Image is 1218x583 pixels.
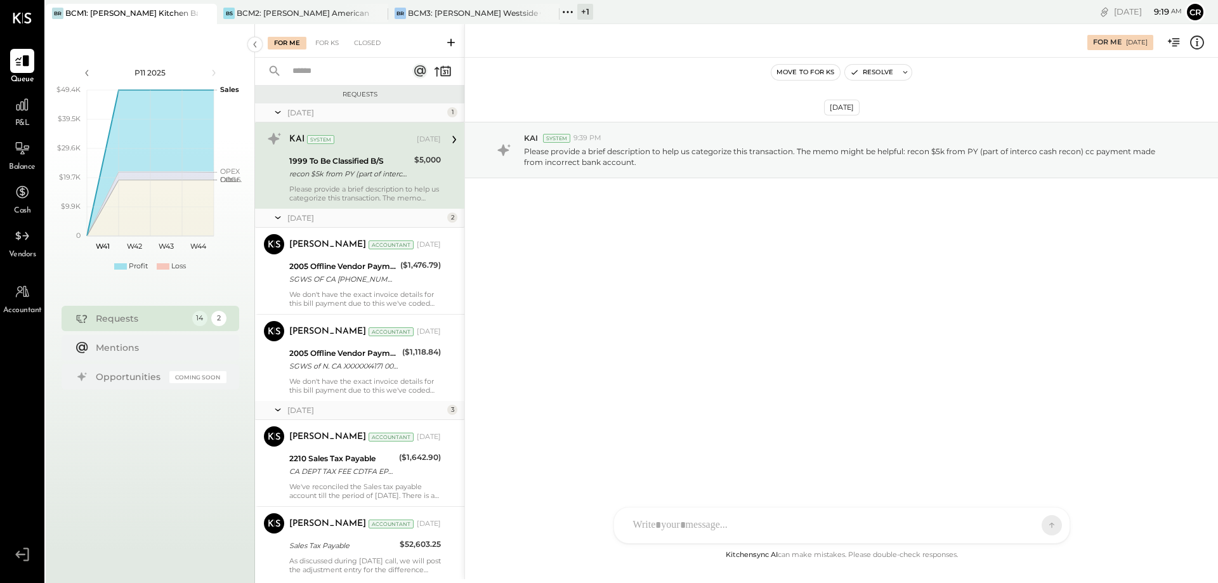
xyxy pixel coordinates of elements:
[237,8,369,18] div: BCM2: [PERSON_NAME] American Cooking
[289,155,410,167] div: 1999 To Be Classified B/S
[261,90,458,99] div: Requests
[289,167,410,180] div: recon $5k from PY (part of interco cash recon) cc payment made from incorrect bank account.
[369,240,414,249] div: Accountant
[577,4,593,20] div: + 1
[289,325,366,338] div: [PERSON_NAME]
[402,346,441,358] div: ($1,118.84)
[61,202,81,211] text: $9.9K
[348,37,387,49] div: Closed
[3,305,42,317] span: Accountant
[289,431,366,443] div: [PERSON_NAME]
[1114,6,1182,18] div: [DATE]
[52,8,63,19] div: BR
[220,167,240,176] text: OPEX
[408,8,540,18] div: BCM3: [PERSON_NAME] Westside Grill
[447,107,457,117] div: 1
[56,85,81,94] text: $49.4K
[289,185,441,202] div: Please provide a brief description to help us categorize this transaction. The memo might be help...
[824,100,860,115] div: [DATE]
[211,311,226,326] div: 2
[220,175,242,184] text: Occu...
[289,239,366,251] div: [PERSON_NAME]
[524,133,538,143] span: KAI
[845,65,898,80] button: Resolve
[400,538,441,551] div: $52,603.25
[289,377,441,395] div: We don't have the exact invoice details for this bill payment due to this we've coded this paymen...
[58,114,81,123] text: $39.5K
[289,133,304,146] div: KAI
[289,290,441,308] div: We don't have the exact invoice details for this bill payment due to this we've coded this paymen...
[414,154,441,166] div: $5,000
[9,249,36,261] span: Vendors
[96,312,186,325] div: Requests
[1185,2,1205,22] button: cr
[1093,37,1122,48] div: For Me
[369,520,414,528] div: Accountant
[15,118,30,129] span: P&L
[1,49,44,86] a: Queue
[543,134,570,143] div: System
[417,240,441,250] div: [DATE]
[447,405,457,415] div: 3
[447,213,457,223] div: 2
[771,65,840,80] button: Move to for ks
[96,370,163,383] div: Opportunities
[289,556,441,574] div: As discussed during [DATE] call, we will post the adjustment entry for the difference amount once...
[287,405,444,416] div: [DATE]
[1,180,44,217] a: Cash
[268,37,306,49] div: For Me
[14,206,30,217] span: Cash
[9,162,36,173] span: Balance
[289,347,398,360] div: 2005 Offline Vendor Payments
[289,539,396,552] div: Sales Tax Payable
[289,518,366,530] div: [PERSON_NAME]
[129,261,148,272] div: Profit
[1126,38,1148,47] div: [DATE]
[289,452,395,465] div: 2210 Sales Tax Payable
[289,482,441,500] div: We've reconciled the Sales tax payable account till the period of [DATE]. There is a variance of ...
[96,341,220,354] div: Mentions
[171,261,186,272] div: Loss
[395,8,406,19] div: BR
[524,146,1174,167] p: Please provide a brief description to help us categorize this transaction. The memo might be help...
[96,67,204,78] div: P11 2025
[127,242,142,251] text: W42
[1098,5,1111,18] div: copy link
[289,260,396,273] div: 2005 Offline Vendor Payments
[190,242,206,251] text: W44
[289,273,396,285] div: SGWS OF CA [PHONE_NUMBER] FL305-625-4171
[1,93,44,129] a: P&L
[307,135,334,144] div: System
[220,85,239,94] text: Sales
[65,8,198,18] div: BCM1: [PERSON_NAME] Kitchen Bar Market
[400,259,441,272] div: ($1,476.79)
[192,311,207,326] div: 14
[223,8,235,19] div: BS
[57,143,81,152] text: $29.6K
[417,134,441,145] div: [DATE]
[59,173,81,181] text: $19.7K
[399,451,441,464] div: ($1,642.90)
[289,465,395,478] div: CA DEPT TAX FEE CDTFA EPMT 28221 CA DEPT TAX FEE CDTFA EPMT XXXXXX2215 [DATE] TRACE#-
[417,432,441,442] div: [DATE]
[76,231,81,240] text: 0
[417,519,441,529] div: [DATE]
[309,37,345,49] div: For KS
[1,280,44,317] a: Accountant
[369,327,414,336] div: Accountant
[287,213,444,223] div: [DATE]
[159,242,174,251] text: W43
[96,242,110,251] text: W41
[11,74,34,86] span: Queue
[369,433,414,442] div: Accountant
[417,327,441,337] div: [DATE]
[1,136,44,173] a: Balance
[289,360,398,372] div: SGWS of N. CA XXXXXX4171 00082 SGWS of N. CA XXXXXX4171 XXXXXX5814 [DATE] TRACE#-02
[1,224,44,261] a: Vendors
[169,371,226,383] div: Coming Soon
[287,107,444,118] div: [DATE]
[573,133,601,143] span: 9:39 PM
